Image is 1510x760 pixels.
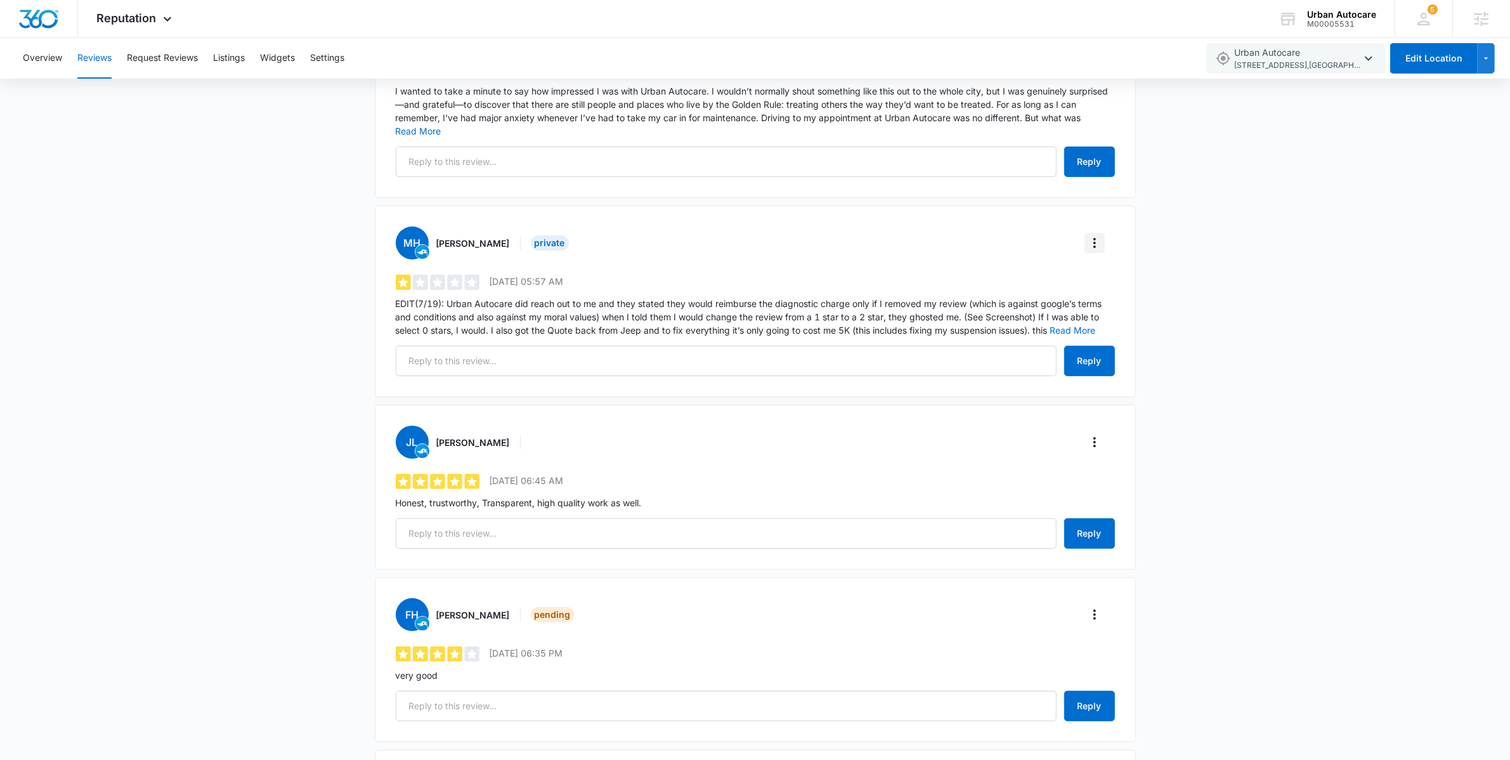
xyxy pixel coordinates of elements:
span: Urban Autocare [1234,46,1361,72]
button: Edit Location [1390,43,1478,74]
span: MH [396,226,429,259]
button: Reply [1064,346,1115,376]
input: Reply to this review... [396,346,1057,376]
span: Reputation [97,11,157,25]
button: Overview [23,38,62,79]
p: very good [396,669,1115,682]
h3: [PERSON_NAME] [436,608,510,622]
h3: [PERSON_NAME] [436,436,510,449]
button: Read More [396,127,441,136]
img: product-trl.v2.svg [415,617,429,631]
span: JL [396,426,429,459]
span: [STREET_ADDRESS] , [GEOGRAPHIC_DATA] , CO [1234,60,1361,72]
button: Read More [1050,326,1096,335]
p: Honest, trustworthy, Transparent, high quality work as well. [396,496,1115,509]
img: product-trl.v2.svg [415,245,429,259]
button: Reply [1064,691,1115,721]
button: Settings [310,38,344,79]
button: Reviews [77,38,112,79]
button: Reply [1064,147,1115,177]
button: More [1084,233,1105,253]
input: Reply to this review... [396,147,1057,177]
input: Reply to this review... [396,518,1057,549]
img: product-trl.v2.svg [415,444,429,458]
div: account id [1307,20,1376,29]
input: Reply to this review... [396,691,1057,721]
div: account name [1307,10,1376,20]
div: Private [531,235,569,251]
button: Request Reviews [127,38,198,79]
span: fh [396,598,429,631]
span: 5 [1428,4,1438,15]
button: Widgets [260,38,295,79]
button: Reply [1064,518,1115,549]
p: [DATE] 06:45 AM [490,474,564,487]
div: Pending [531,607,575,622]
h3: [PERSON_NAME] [436,237,510,250]
button: Urban Autocare[STREET_ADDRESS],[GEOGRAPHIC_DATA],CO [1206,43,1386,74]
button: Listings [213,38,245,79]
p: [DATE] 05:57 AM [490,275,564,288]
button: More [1084,432,1105,452]
p: [DATE] 06:35 PM [490,646,563,660]
button: More [1084,605,1105,625]
p: I wanted to take a minute to say how impressed I was with Urban Autocare. I wouldn’t normally sho... [396,84,1115,138]
div: notifications count [1428,4,1438,15]
p: EDIT(7/19): Urban Autocare did reach out to me and they stated they would reimburse the diagnosti... [396,297,1115,337]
